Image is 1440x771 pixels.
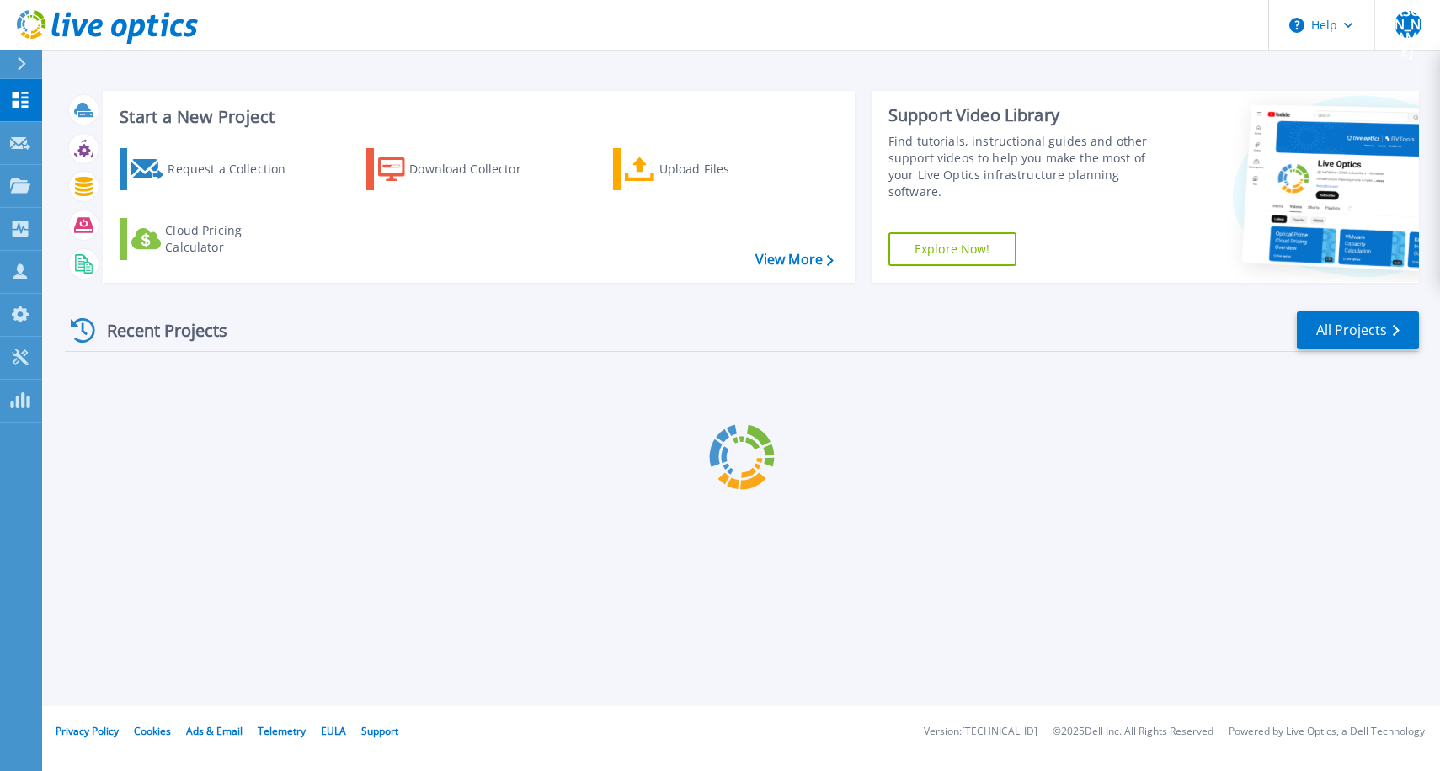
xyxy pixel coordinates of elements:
div: Recent Projects [65,310,250,351]
a: Explore Now! [888,232,1016,266]
h3: Start a New Project [120,108,833,126]
div: Find tutorials, instructional guides and other support videos to help you make the most of your L... [888,133,1165,200]
a: Cookies [134,724,171,738]
a: Download Collector [366,148,554,190]
li: © 2025 Dell Inc. All Rights Reserved [1053,726,1213,737]
a: Request a Collection [120,148,307,190]
a: All Projects [1297,311,1419,349]
a: EULA [321,724,346,738]
a: View More [755,252,834,268]
a: Telemetry [258,724,306,738]
a: Ads & Email [186,724,243,738]
div: Request a Collection [168,152,302,186]
a: Support [361,724,398,738]
div: Upload Files [659,152,794,186]
div: Support Video Library [888,104,1165,126]
li: Powered by Live Optics, a Dell Technology [1229,726,1425,737]
div: Download Collector [409,152,544,186]
a: Cloud Pricing Calculator [120,218,307,260]
div: Cloud Pricing Calculator [165,222,300,256]
a: Upload Files [613,148,801,190]
a: Privacy Policy [56,724,119,738]
li: Version: [TECHNICAL_ID] [924,726,1037,737]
